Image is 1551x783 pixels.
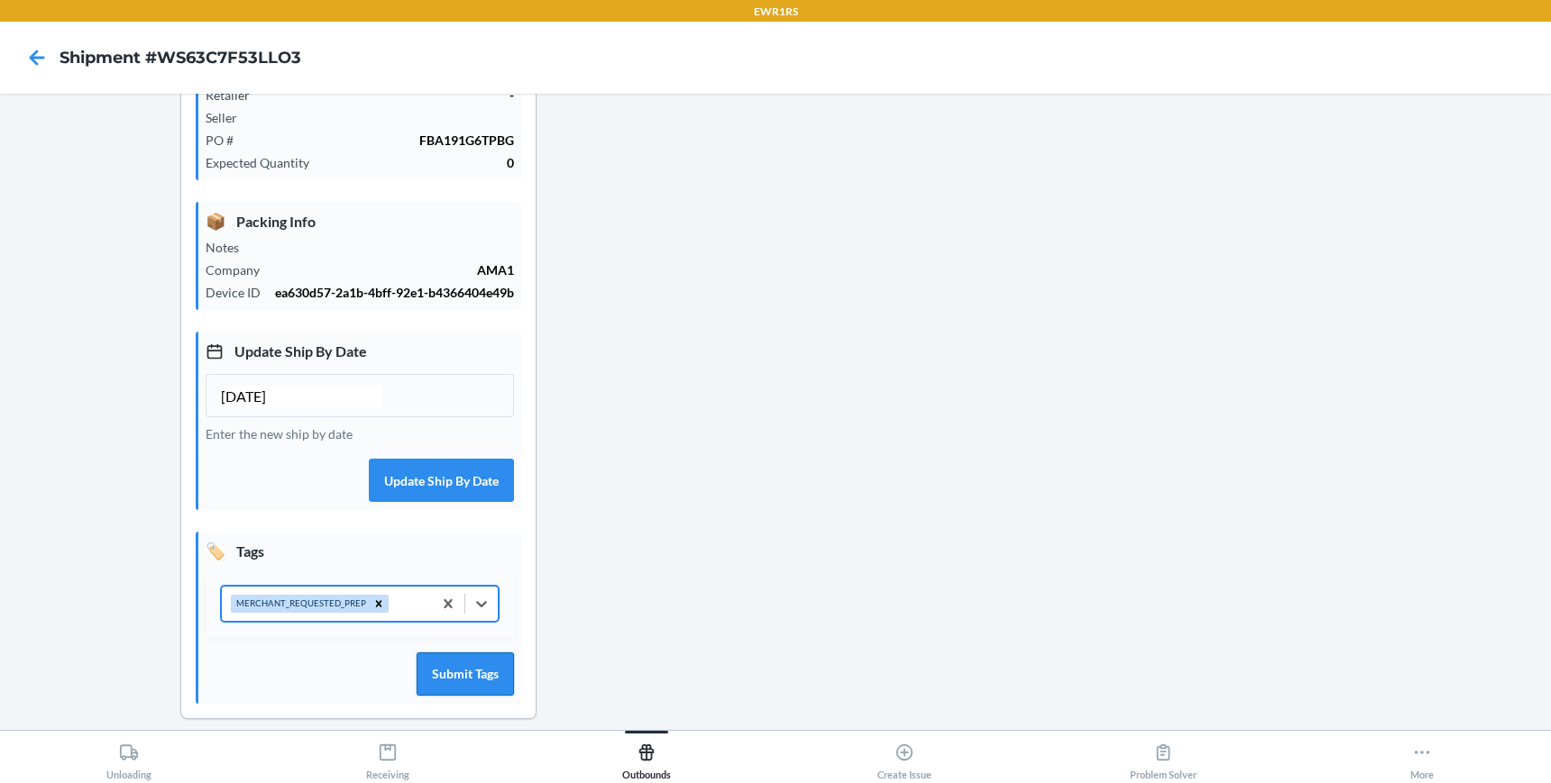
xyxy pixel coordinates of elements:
p: FBA191G6TPBG [248,131,514,150]
button: More [1292,731,1551,780]
p: ea630d57-2a1b-4bff-92e1-b4366404e49b [275,283,514,302]
button: Problem Solver [1034,731,1293,780]
div: Unloading [106,735,151,780]
p: Company [206,260,274,279]
div: Problem Solver [1130,735,1197,780]
p: Notes [206,238,253,257]
p: AMA1 [274,260,514,279]
span: 🏷️ [206,539,225,563]
input: MM/DD/YYYY [221,386,381,407]
p: Seller [206,108,252,127]
div: Receiving [366,735,409,780]
button: Create Issue [775,731,1034,780]
button: Outbounds [517,731,775,780]
p: Update Ship By Date [206,339,514,363]
button: Submit Tags [417,652,514,696]
h4: Shipment #WS63C7F53LLO3 [60,46,301,69]
p: Enter the new ship by date [206,424,514,443]
div: Create Issue [877,735,932,780]
div: Outbounds [622,735,671,780]
span: 📦 [206,209,225,233]
p: Expected Quantity [206,153,324,172]
p: Retailer [206,86,264,105]
p: Device ID [206,283,275,302]
p: - [264,86,514,105]
div: MERCHANT_REQUESTED_PREP [231,595,369,613]
p: 0 [324,153,514,172]
p: Packing Info [206,209,514,233]
button: Receiving [259,731,518,780]
p: EWR1RS [754,4,798,20]
div: More [1410,735,1434,780]
p: PO # [206,131,248,150]
p: Tags [206,539,514,563]
button: Update Ship By Date [369,459,514,502]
